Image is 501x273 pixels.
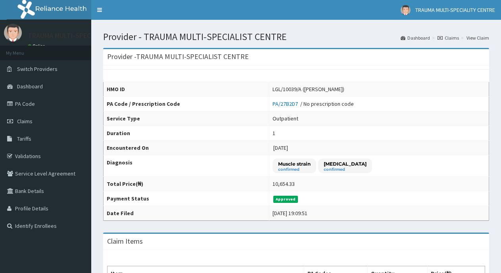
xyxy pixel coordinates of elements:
[104,111,269,126] th: Service Type
[273,85,344,93] div: LGL/10039/A ([PERSON_NAME])
[273,100,354,108] div: / No prescription code
[17,135,31,142] span: Tariffs
[104,126,269,141] th: Duration
[28,32,136,39] p: TRAUMA MULTI-SPECIALITY CENTRE
[107,53,249,60] h3: Provider - TRAUMA MULTI-SPECIALIST CENTRE
[324,160,367,167] p: [MEDICAL_DATA]
[466,34,489,41] a: View Claim
[104,141,269,155] th: Encountered On
[273,196,298,203] span: Approved
[278,160,311,167] p: Muscle strain
[28,43,47,49] a: Online
[107,238,143,245] h3: Claim Items
[4,24,22,42] img: User Image
[273,144,288,151] span: [DATE]
[324,168,367,172] small: confirmed
[104,177,269,191] th: Total Price(₦)
[273,129,275,137] div: 1
[104,97,269,111] th: PA Code / Prescription Code
[401,34,430,41] a: Dashboard
[103,32,489,42] h1: Provider - TRAUMA MULTI-SPECIALIST CENTRE
[273,180,295,188] div: 10,654.33
[17,83,43,90] span: Dashboard
[17,65,58,73] span: Switch Providers
[401,5,411,15] img: User Image
[104,206,269,221] th: Date Filed
[273,100,300,107] a: PA/27B2D7
[273,209,307,217] div: [DATE] 19:09:51
[415,6,495,13] span: TRAUMA MULTI-SPECIALITY CENTRE
[104,82,269,97] th: HMO ID
[438,34,459,41] a: Claims
[278,168,311,172] small: confirmed
[273,115,298,122] div: Outpatient
[17,118,33,125] span: Claims
[104,155,269,177] th: Diagnosis
[104,191,269,206] th: Payment Status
